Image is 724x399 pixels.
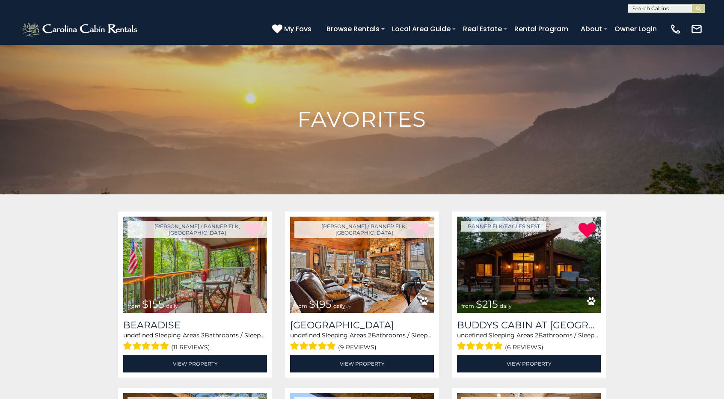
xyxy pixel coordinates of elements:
[290,319,434,331] a: [GEOGRAPHIC_DATA]
[476,298,498,310] span: $215
[457,331,533,339] span: undefined Sleeping Areas
[610,21,661,36] a: Owner Login
[171,342,210,353] span: (11 reviews)
[368,331,371,339] span: 2
[510,21,573,36] a: Rental Program
[123,331,199,339] span: undefined Sleeping Areas
[670,23,682,35] img: phone-regular-white.png
[500,303,512,309] span: daily
[21,21,140,38] img: White-1-2.png
[432,331,436,339] span: 6
[123,217,267,313] a: Bearadise from $155 daily
[322,21,384,36] a: Browse Rentals
[123,319,267,331] a: Bearadise
[599,331,602,339] span: 6
[142,298,164,310] span: $155
[457,331,601,353] div: Bathrooms / Sleeps:
[457,355,601,372] a: View Property
[123,217,267,313] img: Bearadise
[265,331,269,339] span: 8
[461,221,546,232] a: Banner Elk/Eagles Nest
[505,342,543,353] span: (6 reviews)
[457,217,601,313] img: Buddys Cabin at Eagles Nest
[461,303,474,309] span: from
[457,217,601,313] a: Buddys Cabin at Eagles Nest from $215 daily
[333,303,345,309] span: daily
[290,331,366,339] span: undefined Sleeping Areas
[388,21,455,36] a: Local Area Guide
[128,221,267,238] a: [PERSON_NAME] / Banner Elk, [GEOGRAPHIC_DATA]
[166,303,178,309] span: daily
[290,217,434,313] a: Boulder Lodge from $195 daily
[290,217,434,313] img: Boulder Lodge
[123,355,267,372] a: View Property
[457,319,601,331] a: Buddys Cabin at [GEOGRAPHIC_DATA]
[576,21,606,36] a: About
[290,355,434,372] a: View Property
[272,24,314,35] a: My Favs
[123,331,267,353] div: Bathrooms / Sleeps:
[294,303,307,309] span: from
[284,24,312,34] span: My Favs
[691,23,703,35] img: mail-regular-white.png
[294,221,434,238] a: [PERSON_NAME] / Banner Elk, [GEOGRAPHIC_DATA]
[457,319,601,331] h3: Buddys Cabin at Eagles Nest
[128,303,140,309] span: from
[579,222,596,240] a: Remove from favorites
[290,331,434,353] div: Bathrooms / Sleeps:
[309,298,332,310] span: $195
[459,21,506,36] a: Real Estate
[535,331,538,339] span: 2
[201,331,205,339] span: 3
[338,342,377,353] span: (9 reviews)
[290,319,434,331] h3: Boulder Lodge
